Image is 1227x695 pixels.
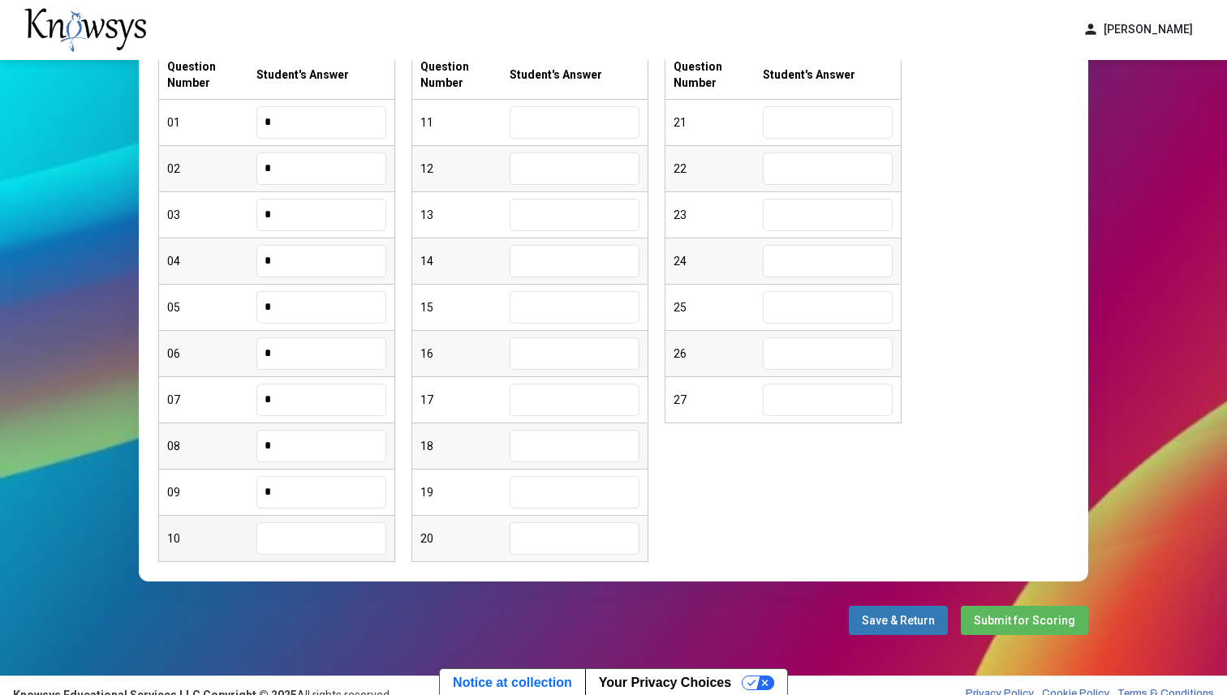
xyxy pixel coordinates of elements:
[849,606,948,635] button: Save & Return
[420,299,510,315] div: 15
[167,530,256,547] div: 10
[674,161,763,177] div: 22
[420,207,510,223] div: 13
[420,114,510,131] div: 11
[167,58,256,91] label: Question Number
[167,484,256,500] div: 09
[862,614,935,627] span: Save & Return
[674,58,763,91] label: Question Number
[167,345,256,362] div: 06
[961,606,1088,635] button: Submit for Scoring
[1083,21,1099,38] span: person
[674,207,763,223] div: 23
[420,438,510,454] div: 18
[674,345,763,362] div: 26
[167,114,256,131] div: 01
[674,392,763,408] div: 27
[167,299,256,315] div: 05
[420,58,510,91] label: Question Number
[167,253,256,269] div: 04
[674,253,763,269] div: 24
[420,484,510,500] div: 19
[167,438,256,454] div: 08
[674,299,763,315] div: 25
[420,161,510,177] div: 12
[167,392,256,408] div: 07
[674,114,763,131] div: 21
[763,66,855,83] label: Student's Answer
[420,530,510,547] div: 20
[1073,16,1203,43] button: person[PERSON_NAME]
[167,161,256,177] div: 02
[420,253,510,269] div: 14
[256,66,349,83] label: Student's Answer
[167,207,256,223] div: 03
[420,392,510,408] div: 17
[974,614,1075,627] span: Submit for Scoring
[510,66,602,83] label: Student's Answer
[420,345,510,362] div: 16
[24,8,146,52] img: knowsys-logo.png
